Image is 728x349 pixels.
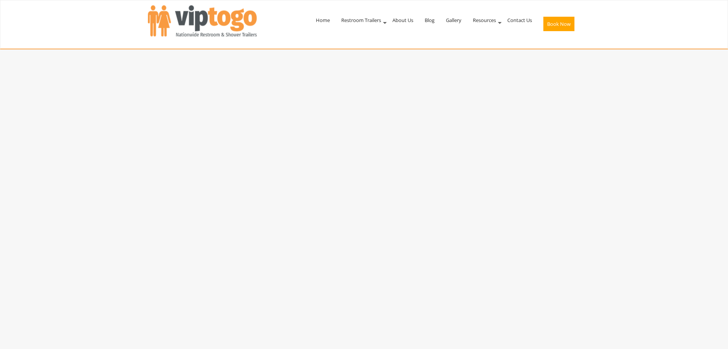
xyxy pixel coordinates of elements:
a: Resources [467,0,502,40]
a: Contact Us [502,0,538,40]
a: Book Now [538,0,580,47]
a: Blog [419,0,440,40]
a: Home [310,0,336,40]
button: Book Now [543,17,574,31]
img: VIPTOGO [148,5,257,36]
a: About Us [387,0,419,40]
a: Restroom Trailers [336,0,387,40]
a: Gallery [440,0,467,40]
